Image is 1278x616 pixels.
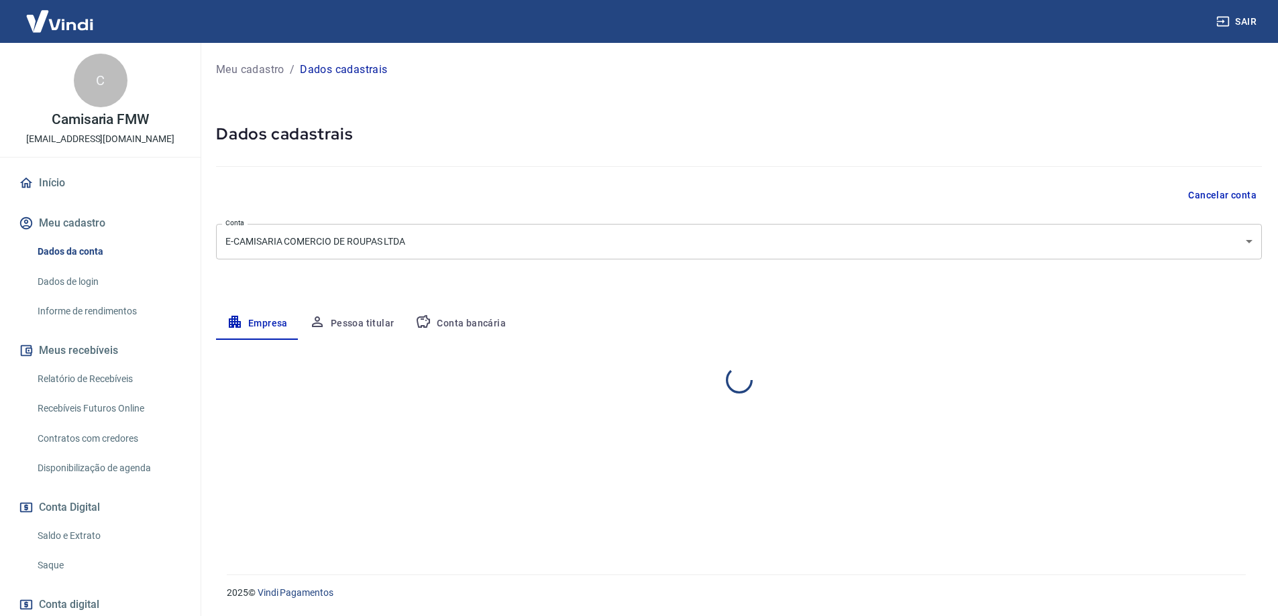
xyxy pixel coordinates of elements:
span: Conta digital [39,595,99,614]
p: / [290,62,295,78]
a: Meu cadastro [216,62,284,78]
img: Vindi [16,1,103,42]
button: Conta Digital [16,493,184,522]
button: Meu cadastro [16,208,184,238]
button: Pessoa titular [299,308,405,340]
p: Dados cadastrais [300,62,387,78]
a: Dados da conta [32,238,184,265]
a: Informe de rendimentos [32,298,184,325]
h5: Dados cadastrais [216,123,1262,145]
button: Conta bancária [405,308,517,340]
p: Camisaria FMW [52,113,149,127]
a: Vindi Pagamentos [258,587,333,598]
div: E-CAMISARIA COMERCIO DE ROUPAS LTDA [216,224,1262,259]
a: Relatório de Recebíveis [32,365,184,393]
a: Saque [32,552,184,579]
a: Dados de login [32,268,184,296]
a: Contratos com credores [32,425,184,452]
label: Conta [225,218,244,228]
button: Empresa [216,308,299,340]
a: Recebíveis Futuros Online [32,395,184,422]
div: C [74,54,127,107]
button: Meus recebíveis [16,336,184,365]
button: Cancelar conta [1183,183,1262,208]
a: Saldo e Extrato [32,522,184,550]
p: [EMAIL_ADDRESS][DOMAIN_NAME] [26,132,174,146]
p: 2025 © [227,586,1246,600]
button: Sair [1214,9,1262,34]
a: Início [16,168,184,198]
a: Disponibilização de agenda [32,454,184,482]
